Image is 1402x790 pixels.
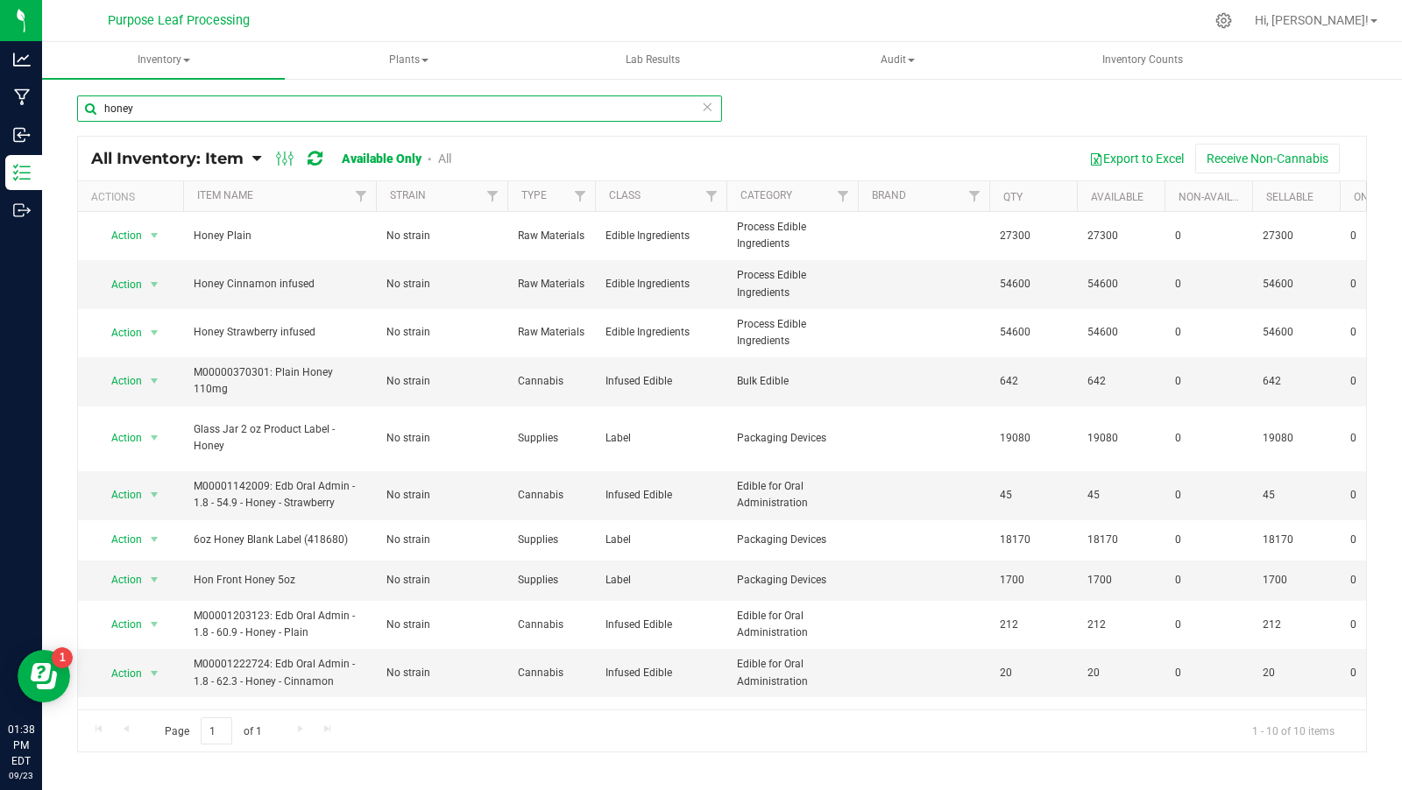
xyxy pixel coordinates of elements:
a: Category [740,189,792,201]
a: Filter [566,181,595,211]
span: Edible Ingredients [605,276,716,293]
span: Supplies [518,532,584,548]
span: 642 [1087,373,1154,390]
a: All Inventory: Item [91,149,252,168]
span: 18170 [1263,532,1329,548]
span: No strain [386,665,497,681]
span: select [144,568,166,592]
span: Packaging Devices [737,532,847,548]
inline-svg: Outbound [13,201,31,219]
span: Action [96,612,143,637]
inline-svg: Analytics [13,51,31,68]
span: Raw Materials [518,276,584,293]
span: Edible for Oral Administration [737,656,847,689]
a: Class [609,189,641,201]
span: select [144,612,166,637]
span: 27300 [1087,228,1154,244]
span: Supplies [518,572,584,589]
span: Audit [777,43,1018,78]
span: No strain [386,373,497,390]
span: 1 - 10 of 10 items [1238,717,1349,744]
a: Type [521,189,547,201]
span: No strain [386,228,497,244]
span: 1700 [1000,572,1066,589]
a: Qty [1003,191,1023,203]
span: Action [96,272,143,297]
span: 642 [1000,373,1066,390]
span: 0 [1175,276,1242,293]
a: Available Only [342,152,421,166]
a: Inventory [42,42,285,79]
a: Sellable [1266,191,1313,203]
span: 45 [1263,487,1329,504]
span: Infused Edible [605,665,716,681]
iframe: Resource center unread badge [52,647,73,668]
span: 27300 [1263,228,1329,244]
span: 19080 [1000,430,1066,447]
span: Infused Edible [605,373,716,390]
span: select [144,272,166,297]
span: Process Edible Ingredients [737,316,847,349]
div: Manage settings [1213,12,1235,29]
span: 54600 [1263,324,1329,341]
span: All Inventory: Item [91,149,244,168]
span: 0 [1175,430,1242,447]
span: 212 [1000,617,1066,633]
span: 19080 [1087,430,1154,447]
span: 20 [1263,665,1329,681]
span: Lab Results [602,53,704,67]
span: 1700 [1087,572,1154,589]
span: Action [96,661,143,686]
span: Honey Plain [194,228,365,244]
span: Cannabis [518,617,584,633]
a: Filter [829,181,858,211]
span: Action [96,369,143,393]
span: 0 [1175,572,1242,589]
span: Infused Edible [605,487,716,504]
span: 6oz Honey Blank Label (418680) [194,532,365,548]
a: Filter [478,181,507,211]
span: M00001222724: Edb Oral Admin - 1.8 - 62.3 - Honey - Cinnamon [194,656,365,689]
span: Honey Cinnamon infused [194,276,365,293]
span: select [144,223,166,248]
span: 54600 [1087,324,1154,341]
span: Inventory Counts [1079,53,1207,67]
span: select [144,426,166,450]
a: Audit [776,42,1019,79]
span: 212 [1263,617,1329,633]
span: Edible Ingredients [605,324,716,341]
span: Action [96,321,143,345]
a: Inventory Counts [1021,42,1264,79]
span: Glass Jar 2 oz Product Label - Honey [194,421,365,455]
span: 45 [1000,487,1066,504]
span: Cannabis [518,665,584,681]
button: Receive Non-Cannabis [1195,144,1340,173]
span: Raw Materials [518,228,584,244]
span: 0 [1175,228,1242,244]
span: select [144,369,166,393]
span: No strain [386,617,497,633]
span: No strain [386,532,497,548]
span: 19080 [1263,430,1329,447]
span: Action [96,483,143,507]
span: Action [96,223,143,248]
span: 0 [1175,487,1242,504]
span: Infused Edible [605,617,716,633]
span: Process Edible Ingredients [737,267,847,300]
span: 20 [1000,665,1066,681]
span: 18170 [1087,532,1154,548]
inline-svg: Manufacturing [13,88,31,106]
span: 18170 [1000,532,1066,548]
span: 54600 [1263,276,1329,293]
span: Honey Strawberry infused [194,324,365,341]
span: Bulk Edible [737,373,847,390]
div: Actions [91,191,176,203]
span: Label [605,430,716,447]
a: Available [1091,191,1144,203]
span: Label [605,532,716,548]
span: M00000370301: Plain Honey 110mg [194,364,365,398]
span: Action [96,527,143,552]
span: Edible for Oral Administration [737,608,847,641]
span: 0 [1175,617,1242,633]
